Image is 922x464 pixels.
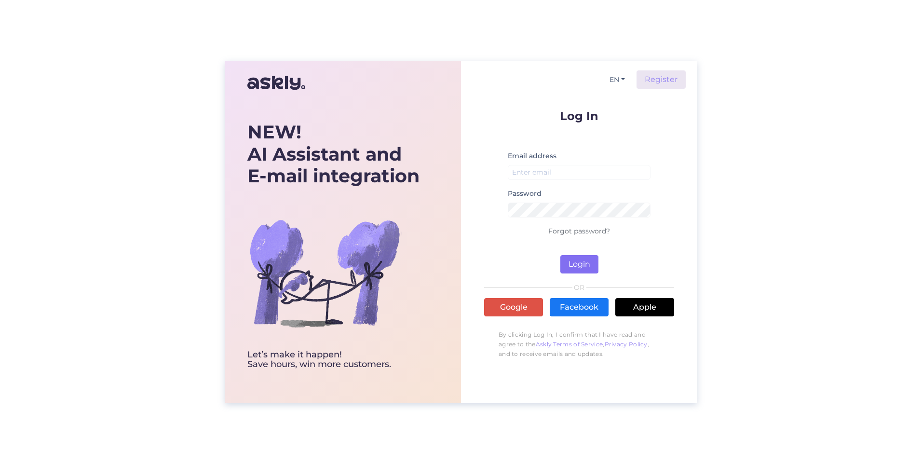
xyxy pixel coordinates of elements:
[247,121,420,187] div: AI Assistant and E-mail integration
[550,298,609,316] a: Facebook
[536,341,603,348] a: Askly Terms of Service
[606,73,629,87] button: EN
[637,70,686,89] a: Register
[508,151,556,161] label: Email address
[548,227,610,235] a: Forgot password?
[508,189,542,199] label: Password
[484,325,674,364] p: By clicking Log In, I confirm that I have read and agree to the , , and to receive emails and upd...
[508,165,651,180] input: Enter email
[484,110,674,122] p: Log In
[560,255,598,273] button: Login
[247,71,305,95] img: Askly
[572,284,586,291] span: OR
[247,196,402,350] img: bg-askly
[605,341,648,348] a: Privacy Policy
[615,298,674,316] a: Apple
[247,350,420,369] div: Let’s make it happen! Save hours, win more customers.
[247,121,301,143] b: NEW!
[484,298,543,316] a: Google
